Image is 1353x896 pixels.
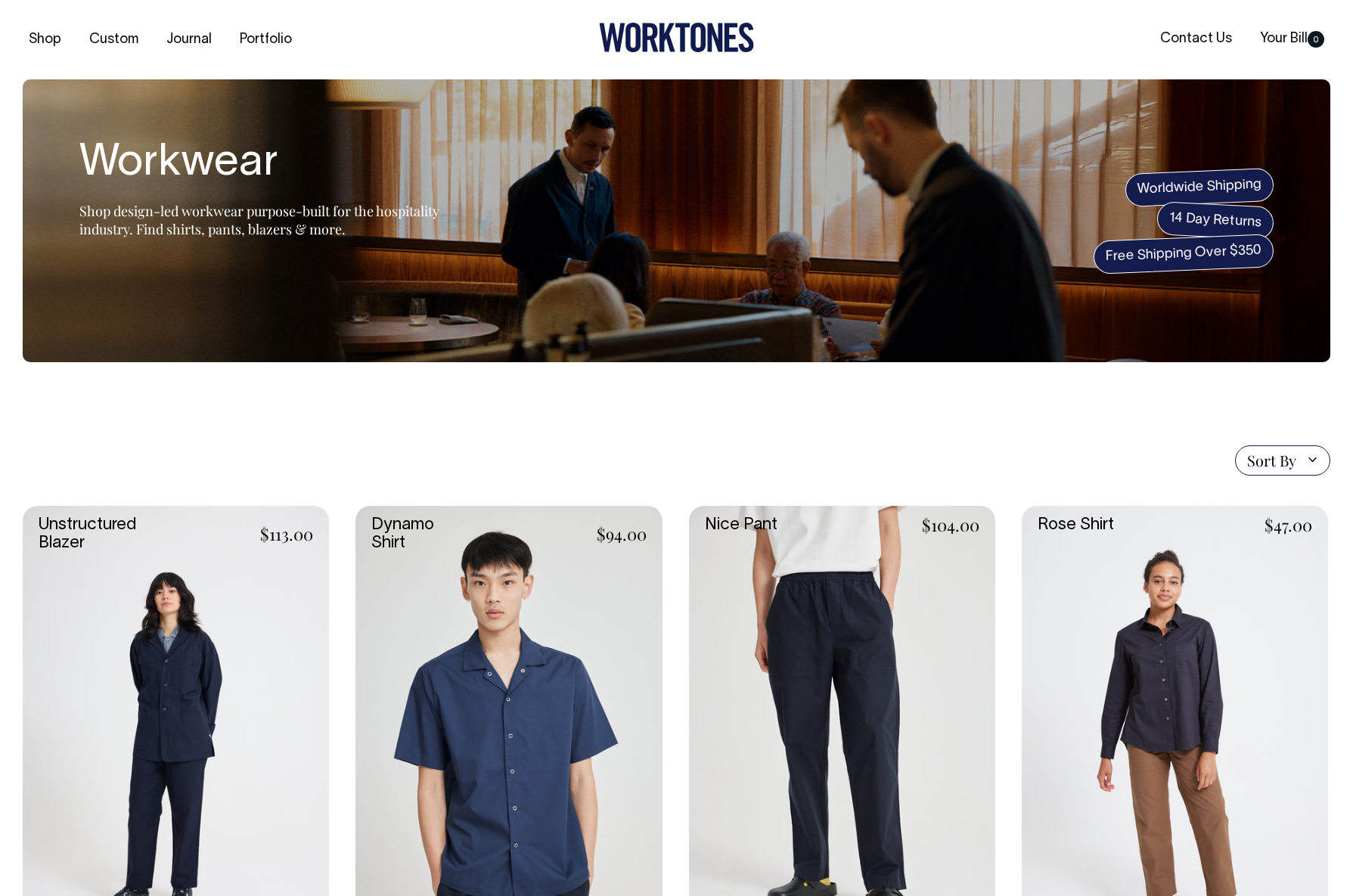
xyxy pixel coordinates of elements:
span: Free Shipping Over $350 [1093,234,1274,274]
span: Shop design-led workwear purpose-built for the hospitality industry. Find shirts, pants, blazers ... [79,202,439,238]
span: Sort By [1247,451,1296,470]
span: Worldwide Shipping [1125,168,1274,207]
a: Your Bill0 [1254,26,1330,51]
h1: Workwear [79,140,458,188]
span: 14 Day Returns [1156,201,1274,240]
span: 0 [1308,31,1324,48]
a: Custom [83,27,144,52]
a: Portfolio [234,27,298,52]
a: Journal [160,27,218,52]
a: Contact Us [1154,26,1238,51]
a: Shop [23,27,67,52]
